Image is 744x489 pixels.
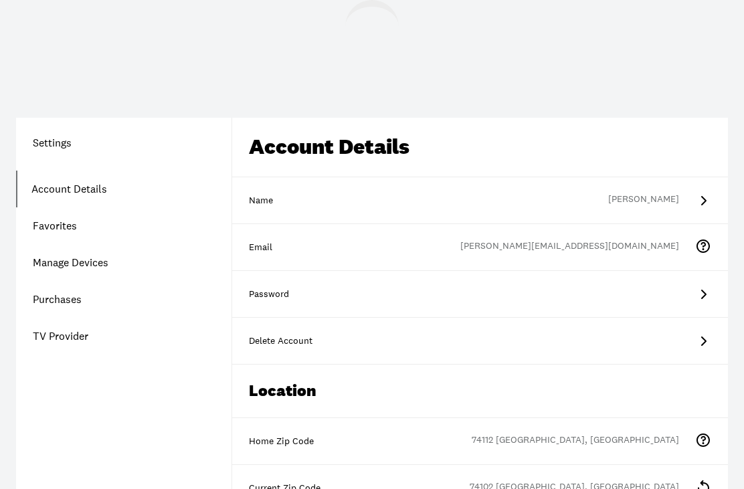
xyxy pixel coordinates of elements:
[16,244,231,281] a: Manage Devices
[249,288,711,301] div: Password
[249,334,711,348] div: Delete Account
[16,171,231,207] a: Account Details
[232,365,728,418] div: Location
[16,134,231,151] h1: Settings
[16,318,231,355] a: TV Provider
[16,281,231,318] a: Purchases
[249,435,711,448] div: Home Zip Code
[249,194,711,207] div: Name
[16,207,231,244] a: Favorites
[460,239,695,256] div: [PERSON_NAME][EMAIL_ADDRESS][DOMAIN_NAME]
[232,118,728,177] div: Account Details
[608,193,695,209] div: [PERSON_NAME]
[249,241,711,254] div: Email
[472,433,695,450] div: 74112 [GEOGRAPHIC_DATA], [GEOGRAPHIC_DATA]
